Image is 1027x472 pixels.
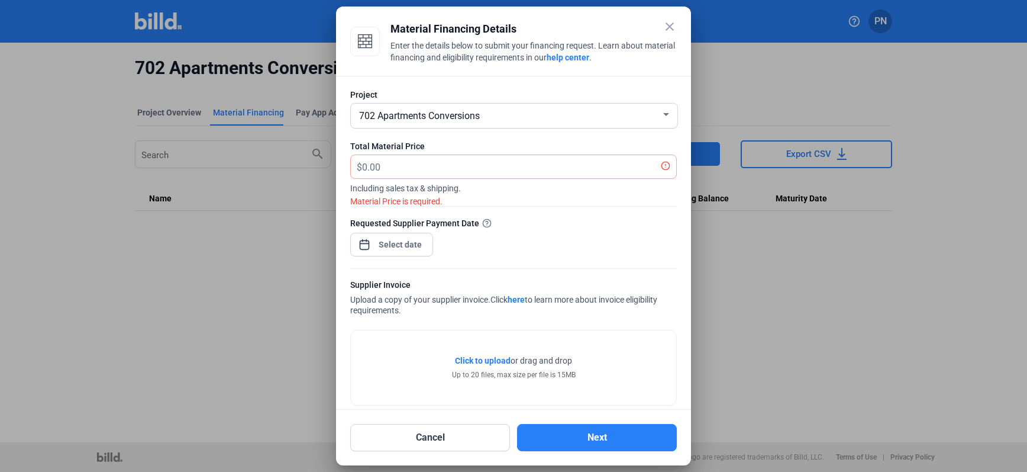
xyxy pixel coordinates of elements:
input: Select date [375,237,426,252]
span: Click to learn more about invoice eligibility requirements. [350,295,657,315]
div: Enter the details below to submit your financing request. Learn about material financing and elig... [390,40,677,66]
span: Including sales tax & shipping. [350,179,677,194]
div: Up to 20 files, max size per file is 15MB [452,370,576,380]
button: Cancel [350,424,510,451]
a: help center [547,53,589,62]
span: or drag and drop [511,355,572,367]
div: Project [350,89,677,101]
span: 702 Apartments Conversions [359,110,480,121]
i: Material Price is required. [350,197,443,206]
span: $ [351,155,362,175]
input: 0.00 [362,155,663,178]
span: Click to upload [455,356,511,365]
a: here [508,295,525,304]
div: Material Financing Details [390,21,677,37]
div: Requested Supplier Payment Date [350,217,677,229]
div: Total Material Price [350,140,677,152]
div: Upload a copy of your supplier invoice. [350,279,677,318]
button: Open calendar [359,233,370,245]
span: . [589,53,592,62]
button: Next [517,424,677,451]
mat-icon: close [663,20,677,34]
div: Supplier Invoice [350,279,677,294]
